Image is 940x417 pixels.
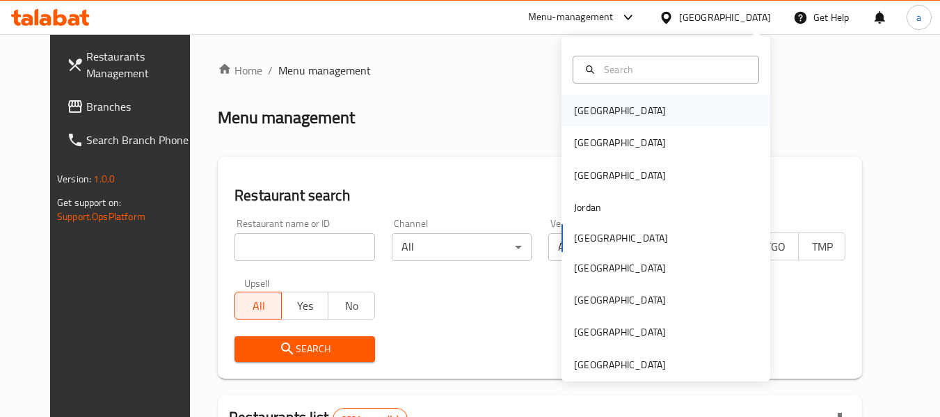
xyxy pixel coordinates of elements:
[804,237,840,257] span: TMP
[574,168,666,183] div: [GEOGRAPHIC_DATA]
[241,296,276,316] span: All
[218,62,262,79] a: Home
[916,10,921,25] span: a
[334,296,369,316] span: No
[328,292,375,320] button: No
[218,62,862,79] nav: breadcrumb
[86,132,196,148] span: Search Branch Phone
[287,296,323,316] span: Yes
[278,62,371,79] span: Menu management
[234,336,374,362] button: Search
[246,340,363,358] span: Search
[234,185,845,206] h2: Restaurant search
[281,292,328,320] button: Yes
[574,324,666,340] div: [GEOGRAPHIC_DATA]
[93,170,115,188] span: 1.0.0
[56,90,207,123] a: Branches
[234,233,374,261] input: Search for restaurant name or ID..
[574,200,601,215] div: Jordan
[57,170,91,188] span: Version:
[268,62,273,79] li: /
[751,233,799,260] button: TGO
[574,292,666,308] div: [GEOGRAPHIC_DATA]
[574,135,666,150] div: [GEOGRAPHIC_DATA]
[86,98,196,115] span: Branches
[56,123,207,157] a: Search Branch Phone
[218,107,355,129] h2: Menu management
[392,233,532,261] div: All
[798,233,845,260] button: TMP
[548,233,688,261] div: All
[758,237,793,257] span: TGO
[234,292,282,320] button: All
[57,207,145,226] a: Support.OpsPlatform
[598,62,750,77] input: Search
[574,103,666,118] div: [GEOGRAPHIC_DATA]
[574,260,666,276] div: [GEOGRAPHIC_DATA]
[679,10,771,25] div: [GEOGRAPHIC_DATA]
[56,40,207,90] a: Restaurants Management
[57,194,121,212] span: Get support on:
[244,278,270,288] label: Upsell
[574,357,666,372] div: [GEOGRAPHIC_DATA]
[86,48,196,81] span: Restaurants Management
[528,9,614,26] div: Menu-management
